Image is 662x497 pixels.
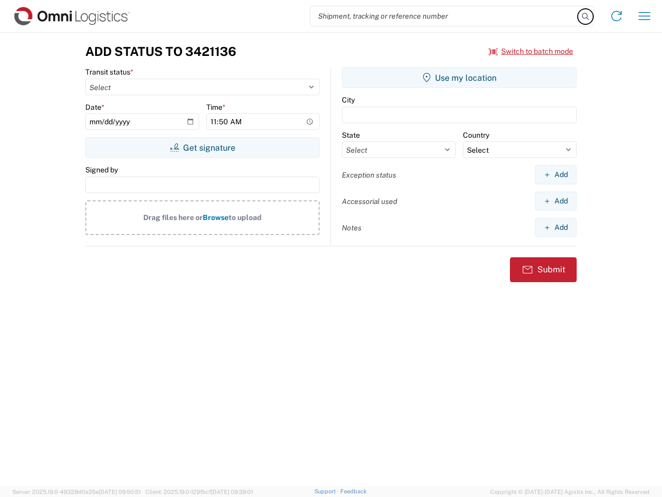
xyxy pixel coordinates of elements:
[489,43,573,60] button: Switch to batch mode
[85,103,104,112] label: Date
[145,489,253,495] span: Client: 2025.19.0-129fbcf
[342,170,396,180] label: Exception status
[535,165,577,184] button: Add
[342,130,360,140] label: State
[12,489,141,495] span: Server: 2025.19.0-49328d0a35e
[211,489,253,495] span: [DATE] 09:39:01
[340,488,367,494] a: Feedback
[463,130,489,140] label: Country
[535,218,577,237] button: Add
[85,165,118,174] label: Signed by
[314,488,340,494] a: Support
[342,67,577,88] button: Use my location
[99,489,141,495] span: [DATE] 09:50:51
[206,103,225,112] label: Time
[143,213,203,222] span: Drag files here or
[510,257,577,282] button: Submit
[342,95,355,105] label: City
[490,487,650,496] span: Copyright © [DATE]-[DATE] Agistix Inc., All Rights Reserved
[85,137,320,158] button: Get signature
[85,44,236,59] h3: Add Status to 3421136
[229,213,262,222] span: to upload
[310,6,578,26] input: Shipment, tracking or reference number
[85,67,133,77] label: Transit status
[342,197,397,206] label: Accessorial used
[203,213,229,222] span: Browse
[342,223,362,232] label: Notes
[535,192,577,211] button: Add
